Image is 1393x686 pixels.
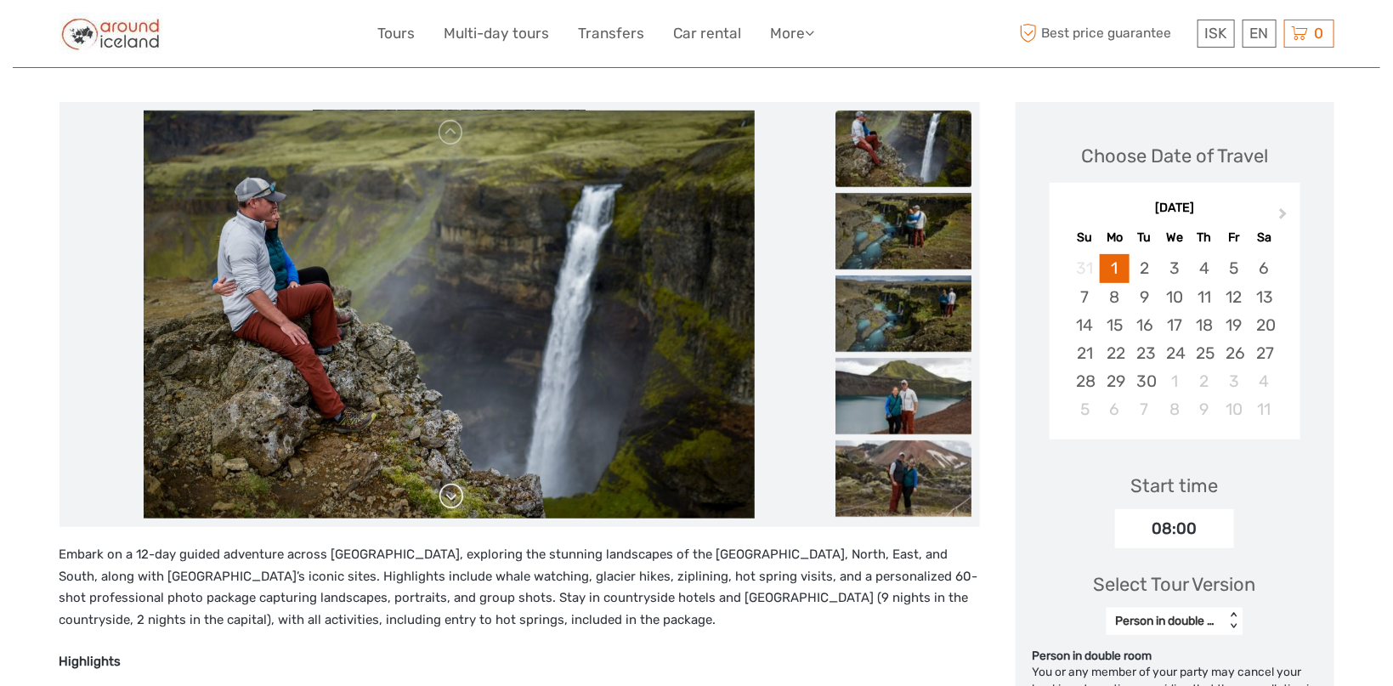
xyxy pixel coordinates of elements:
div: 08:00 [1115,509,1234,548]
span: 0 [1312,25,1327,42]
div: Choose Thursday, July 2nd, 2026 [1190,367,1220,395]
div: Choose Date of Travel [1081,143,1268,169]
div: Choose Friday, June 26th, 2026 [1220,339,1249,367]
div: Choose Tuesday, July 7th, 2026 [1130,395,1159,423]
div: Choose Tuesday, June 2nd, 2026 [1130,254,1159,282]
div: Choose Monday, June 1st, 2026 [1100,254,1130,282]
div: Choose Wednesday, June 3rd, 2026 [1159,254,1189,282]
div: Choose Saturday, July 11th, 2026 [1249,395,1279,423]
div: Choose Sunday, July 5th, 2026 [1070,395,1100,423]
div: Not available Sunday, May 31st, 2026 [1070,254,1100,282]
img: 4a175b60c4d9422595536df81fffbb16_slider_thumbnail.jpeg [835,111,971,187]
div: Select Tour Version [1094,571,1256,598]
div: Mo [1100,226,1130,249]
strong: Highlights [59,654,122,669]
div: Choose Sunday, June 21st, 2026 [1070,339,1100,367]
div: Choose Monday, July 6th, 2026 [1100,395,1130,423]
div: Choose Friday, June 5th, 2026 [1220,254,1249,282]
div: Choose Thursday, June 4th, 2026 [1190,254,1220,282]
div: Choose Friday, June 19th, 2026 [1220,311,1249,339]
div: Choose Monday, June 29th, 2026 [1100,367,1130,395]
div: Choose Thursday, June 18th, 2026 [1190,311,1220,339]
div: Choose Friday, July 3rd, 2026 [1220,367,1249,395]
div: Tu [1130,226,1159,249]
div: Choose Thursday, June 11th, 2026 [1190,283,1220,311]
button: Next Month [1271,204,1299,231]
a: Transfers [579,21,645,46]
div: Choose Saturday, July 4th, 2026 [1249,367,1279,395]
span: ISK [1205,25,1227,42]
img: e49496ba3a5841f3a9c4178723ca81e0_slider_thumbnail.jpeg [835,193,971,269]
img: c4dc28c4c3ab42e48207b3a940fdb30b_slider_thumbnail.jpeg [835,440,971,517]
span: Best price guarantee [1016,20,1193,48]
div: Choose Tuesday, June 16th, 2026 [1130,311,1159,339]
div: Person in double room [1033,648,1317,665]
img: aba24f47c1d34f339d53e9975c95ce61_slider_thumbnail.jpeg [835,358,971,434]
div: Choose Wednesday, June 24th, 2026 [1159,339,1189,367]
a: Car rental [674,21,742,46]
div: Sa [1249,226,1279,249]
p: Embark on a 12-day guided adventure across [GEOGRAPHIC_DATA], exploring the stunning landscapes o... [59,544,980,631]
div: Choose Saturday, June 13th, 2026 [1249,283,1279,311]
div: Choose Wednesday, June 10th, 2026 [1159,283,1189,311]
div: Fr [1220,226,1249,249]
div: Choose Monday, June 8th, 2026 [1100,283,1130,311]
div: Choose Wednesday, June 17th, 2026 [1159,311,1189,339]
div: Start time [1131,473,1219,499]
div: < > [1226,612,1241,630]
a: Multi-day tours [445,21,550,46]
div: Choose Monday, June 22nd, 2026 [1100,339,1130,367]
div: Su [1070,226,1100,249]
div: Choose Wednesday, July 1st, 2026 [1159,367,1189,395]
div: Choose Sunday, June 14th, 2026 [1070,311,1100,339]
div: Choose Wednesday, July 8th, 2026 [1159,395,1189,423]
div: Choose Sunday, June 7th, 2026 [1070,283,1100,311]
div: Choose Saturday, June 6th, 2026 [1249,254,1279,282]
div: EN [1243,20,1277,48]
a: More [771,21,815,46]
div: Person in double room [1115,613,1216,630]
img: 042a024edd8b489e8ca5b8ce37d4e84e_slider_thumbnail.jpeg [835,275,971,352]
div: Choose Tuesday, June 9th, 2026 [1130,283,1159,311]
div: Choose Saturday, June 27th, 2026 [1249,339,1279,367]
div: We [1159,226,1189,249]
div: Choose Friday, July 10th, 2026 [1220,395,1249,423]
div: Choose Tuesday, June 30th, 2026 [1130,367,1159,395]
div: Choose Saturday, June 20th, 2026 [1249,311,1279,339]
div: Choose Friday, June 12th, 2026 [1220,283,1249,311]
div: Choose Thursday, July 9th, 2026 [1190,395,1220,423]
div: Th [1190,226,1220,249]
div: Choose Tuesday, June 23rd, 2026 [1130,339,1159,367]
img: Around Iceland [59,13,162,54]
a: Tours [378,21,416,46]
img: 4a175b60c4d9422595536df81fffbb16_main_slider.jpeg [144,111,755,519]
div: [DATE] [1050,200,1300,218]
div: month 2026-06 [1055,254,1294,423]
div: Choose Sunday, June 28th, 2026 [1070,367,1100,395]
div: Choose Thursday, June 25th, 2026 [1190,339,1220,367]
div: Choose Monday, June 15th, 2026 [1100,311,1130,339]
